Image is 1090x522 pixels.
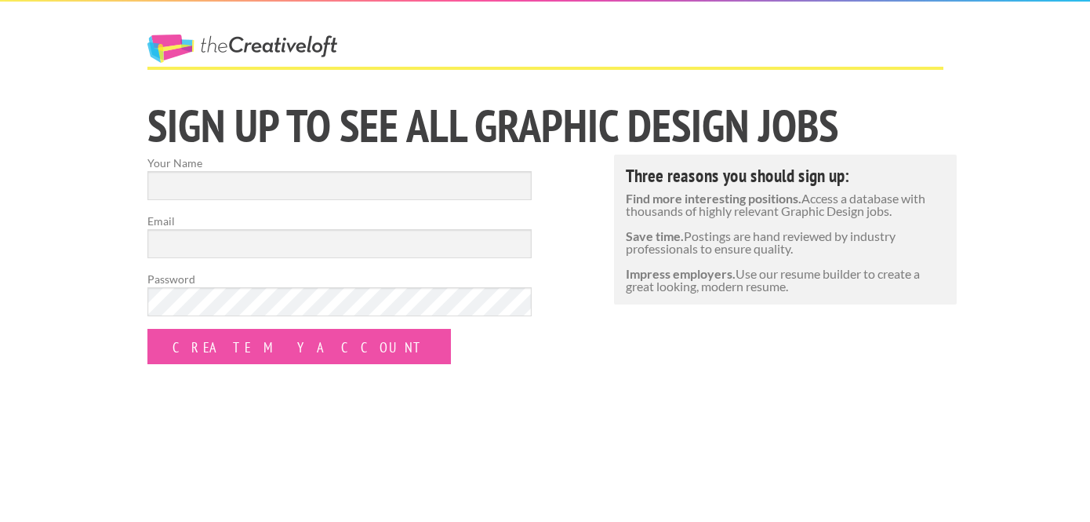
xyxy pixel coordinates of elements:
[626,166,946,184] h4: Three reasons you should sign up:
[147,171,532,200] input: Your Name
[147,35,337,63] a: The Creative Loft
[147,103,943,148] h1: Sign Up to See All Graphic Design jobs
[626,228,684,243] strong: Save time.
[147,329,451,364] input: Create my Account
[147,229,532,258] input: Email
[626,266,736,281] strong: Impress employers.
[147,155,532,200] label: Your Name
[147,213,532,258] label: Email
[147,271,532,316] label: Password
[626,191,801,206] strong: Find more interesting positions.
[147,287,532,316] input: Password
[614,155,957,305] div: Access a database with thousands of highly relevant Graphic Design jobs. Postings are hand review...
